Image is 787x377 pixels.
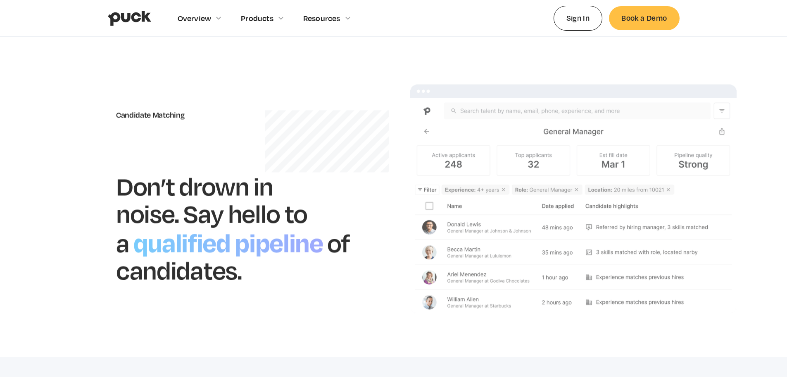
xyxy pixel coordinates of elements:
div: Overview [178,14,212,23]
h1: of candidates. [116,227,350,286]
h1: qualified pipeline [129,224,327,259]
div: Resources [303,14,340,23]
div: Candidate Matching [116,110,377,120]
a: Book a Demo [609,6,679,30]
h1: Don’t drown in noise. Say hello to a [116,170,307,258]
div: Products [241,14,273,23]
a: Sign In [554,6,603,30]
